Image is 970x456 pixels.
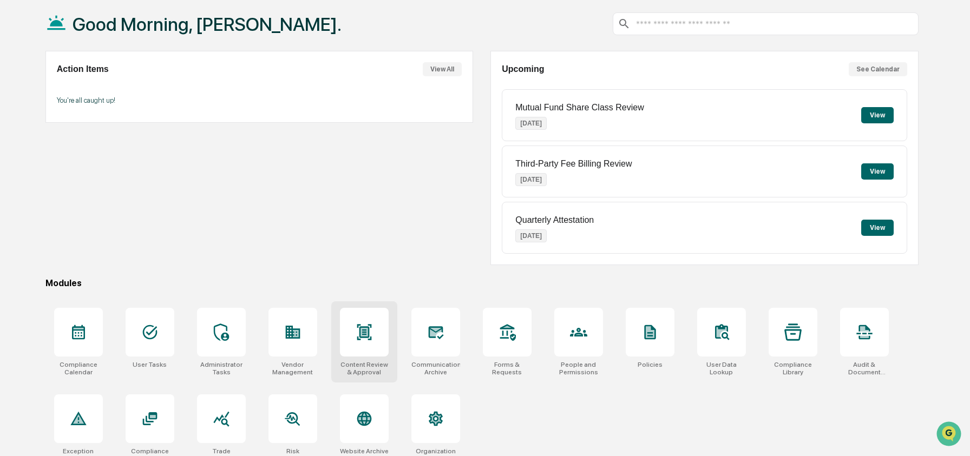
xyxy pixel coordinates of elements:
div: Compliance Library [769,361,817,376]
p: Quarterly Attestation [515,215,594,225]
p: [DATE] [515,229,547,242]
h2: Action Items [57,64,109,74]
h2: Upcoming [502,64,544,74]
div: Modules [45,278,919,288]
div: 🗄️ [78,137,87,146]
a: 🔎Data Lookup [6,153,73,172]
p: [DATE] [515,173,547,186]
div: Start new chat [37,83,178,94]
button: View [861,220,894,236]
div: Communications Archive [411,361,460,376]
span: Pylon [108,183,131,191]
p: Mutual Fund Share Class Review [515,103,644,113]
div: 🖐️ [11,137,19,146]
a: 🗄️Attestations [74,132,139,151]
div: We're available if you need us! [37,94,137,102]
p: [DATE] [515,117,547,130]
span: Data Lookup [22,157,68,168]
div: Compliance Calendar [54,361,103,376]
div: Administrator Tasks [197,361,246,376]
a: 🖐️Preclearance [6,132,74,151]
p: You're all caught up! [57,96,462,104]
img: 1746055101610-c473b297-6a78-478c-a979-82029cc54cd1 [11,83,30,102]
div: Audit & Document Logs [840,361,889,376]
span: Attestations [89,136,134,147]
button: View All [423,62,462,76]
button: View [861,107,894,123]
button: See Calendar [849,62,907,76]
div: Policies [638,361,663,368]
div: Forms & Requests [483,361,532,376]
div: 🔎 [11,158,19,167]
iframe: Open customer support [935,420,965,450]
button: Start new chat [184,86,197,99]
h1: Good Morning, [PERSON_NAME]. [73,14,342,35]
div: People and Permissions [554,361,603,376]
button: View [861,163,894,180]
div: Content Review & Approval [340,361,389,376]
span: Preclearance [22,136,70,147]
div: Vendor Management [268,361,317,376]
div: User Tasks [133,361,167,368]
div: User Data Lookup [697,361,746,376]
p: How can we help? [11,23,197,40]
div: Website Archive [340,447,389,455]
a: Powered byPylon [76,183,131,191]
p: Third-Party Fee Billing Review [515,159,632,169]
